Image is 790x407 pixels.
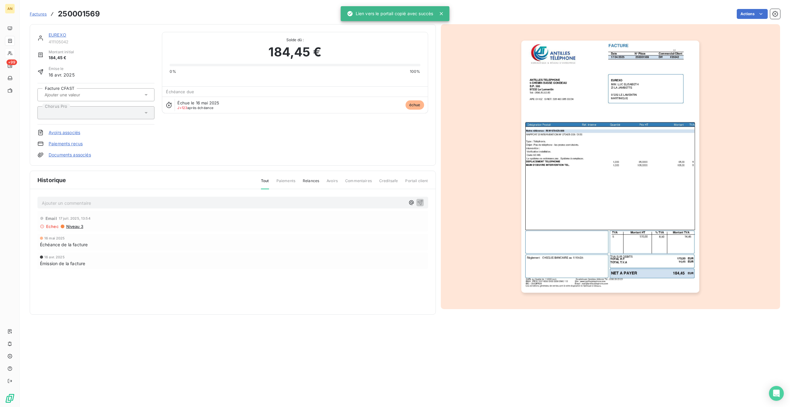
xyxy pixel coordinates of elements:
[49,39,154,44] span: 411105042
[44,255,65,259] span: 16 avr. 2025
[66,224,83,229] span: Niveau 3
[44,92,106,98] input: Ajouter une valeur
[46,216,57,221] span: Email
[521,41,699,293] img: invoice_thumbnail
[166,89,194,94] span: Échéance due
[261,178,269,189] span: Tout
[30,11,47,17] a: Factures
[406,100,424,110] span: échue
[410,69,420,74] span: 100%
[5,393,15,403] img: Logo LeanPay
[44,236,65,240] span: 16 mai 2025
[30,11,47,16] span: Factures
[303,178,319,189] span: Relances
[49,141,83,147] a: Paiements reçus
[5,4,15,14] div: AN
[177,100,219,105] span: Échue le 16 mai 2025
[177,106,213,110] span: après échéance
[40,260,85,267] span: Émission de la facture
[49,66,75,72] span: Émise le
[170,69,176,74] span: 0%
[37,176,66,184] span: Historique
[405,178,428,189] span: Portail client
[49,55,74,61] span: 184,45 €
[170,37,420,43] span: Solde dû :
[276,178,295,189] span: Paiements
[347,8,433,19] div: Lien vers le portail copié avec succès
[769,386,784,401] div: Open Intercom Messenger
[49,49,74,55] span: Montant initial
[345,178,372,189] span: Commentaires
[59,217,90,220] span: 17 juil. 2025, 13:54
[49,152,91,158] a: Documents associés
[49,32,66,37] a: EUREXO
[737,9,768,19] button: Actions
[58,8,100,20] h3: 250001569
[49,129,80,136] a: Avoirs associés
[177,106,187,110] span: J+123
[46,224,59,229] span: Echec
[327,178,338,189] span: Avoirs
[268,43,321,61] span: 184,45 €
[379,178,398,189] span: Creditsafe
[40,241,88,248] span: Échéance de la facture
[7,59,17,65] span: +99
[49,72,75,78] span: 16 avr. 2025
